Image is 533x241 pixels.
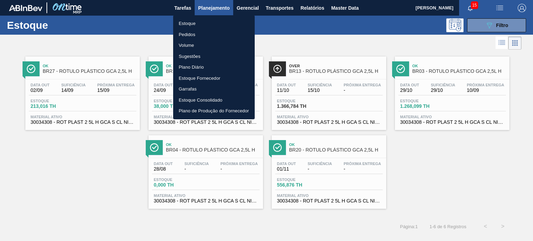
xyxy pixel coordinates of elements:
[173,95,255,106] a: Estoque Consolidado
[173,18,255,29] a: Estoque
[173,84,255,95] a: Garrafas
[173,40,255,51] a: Volume
[173,105,255,117] a: Plano de Produção do Fornecedor
[173,29,255,40] a: Pedidos
[173,73,255,84] a: Estoque Fornecedor
[173,62,255,73] a: Plano Diário
[173,51,255,62] a: Sugestões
